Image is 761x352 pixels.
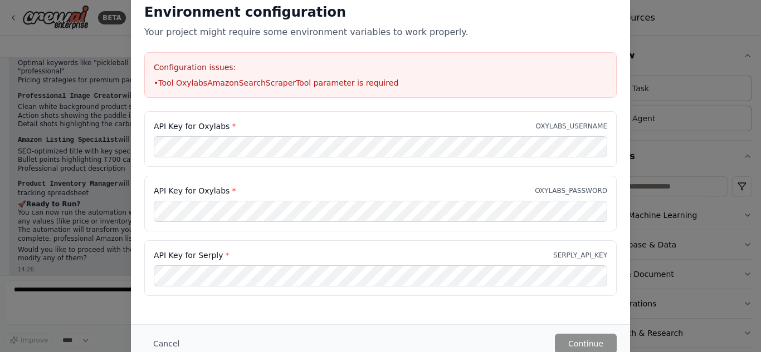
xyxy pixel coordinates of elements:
[154,185,236,196] label: API Key for Oxylabs
[535,186,607,195] p: OXYLABS_PASSWORD
[154,77,607,88] li: • Tool OxylabsAmazonSearchScraperTool parameter is required
[144,26,617,39] p: Your project might require some environment variables to work properly.
[154,121,236,132] label: API Key for Oxylabs
[154,62,607,73] h3: Configuration issues:
[144,3,617,21] h2: Environment configuration
[154,250,229,261] label: API Key for Serply
[553,251,607,260] p: SERPLY_API_KEY
[536,122,607,131] p: OXYLABS_USERNAME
